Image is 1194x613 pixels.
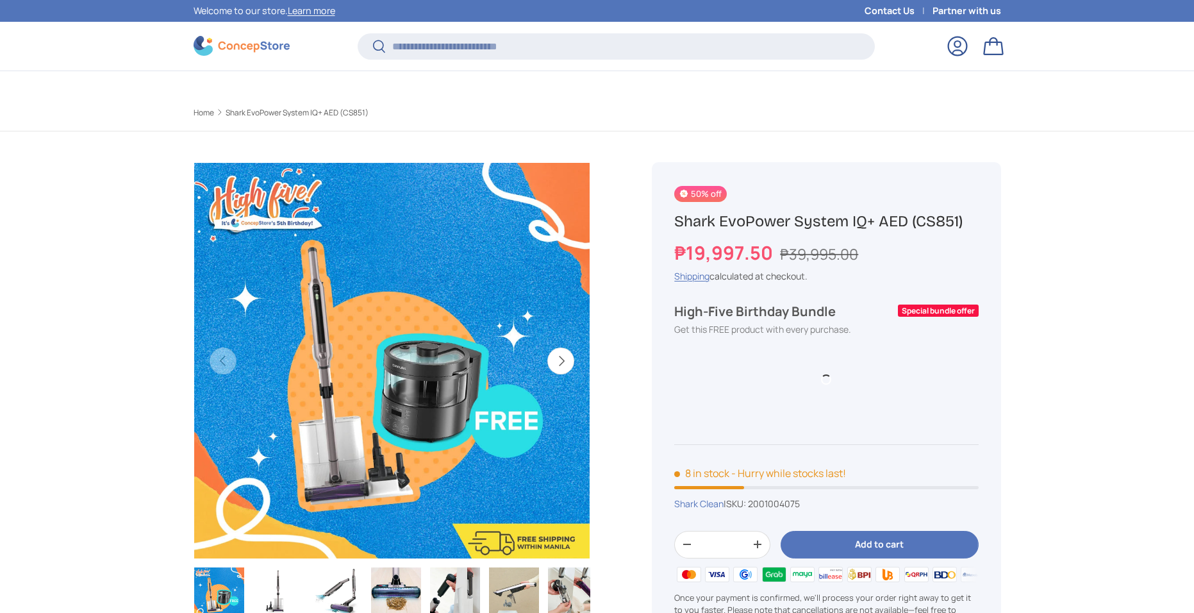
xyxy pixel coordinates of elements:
[674,323,851,335] span: Get this FREE product with every purchase.
[674,240,776,265] strong: ₱19,997.50
[194,36,290,56] img: ConcepStore
[865,4,933,18] a: Contact Us
[674,186,726,202] span: 50% off
[674,565,702,584] img: master
[288,4,335,17] a: Learn more
[902,565,930,584] img: qrph
[674,212,978,231] h1: Shark EvoPower System IQ+ AED (CS851)
[780,244,858,264] s: ₱39,995.00
[874,565,902,584] img: ubp
[788,565,817,584] img: maya
[674,466,729,480] span: 8 in stock
[674,498,724,510] a: Shark Clean
[194,109,214,117] a: Home
[731,466,846,480] p: - Hurry while stocks last!
[898,305,979,317] div: Special bundle offer
[226,109,369,117] a: Shark EvoPower System IQ+ AED (CS851)
[931,565,959,584] img: bdo
[703,565,731,584] img: visa
[933,4,1001,18] a: Partner with us
[817,565,845,584] img: billease
[781,531,978,558] button: Add to cart
[726,498,746,510] span: SKU:
[759,565,788,584] img: grabpay
[724,498,800,510] span: |
[674,303,895,320] div: High-Five Birthday Bundle
[845,565,874,584] img: bpi
[674,270,709,282] a: Shipping
[748,498,800,510] span: 2001004075
[674,269,978,283] div: calculated at checkout.
[194,4,335,18] p: Welcome to our store.
[959,565,987,584] img: metrobank
[731,565,759,584] img: gcash
[194,107,622,119] nav: Breadcrumbs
